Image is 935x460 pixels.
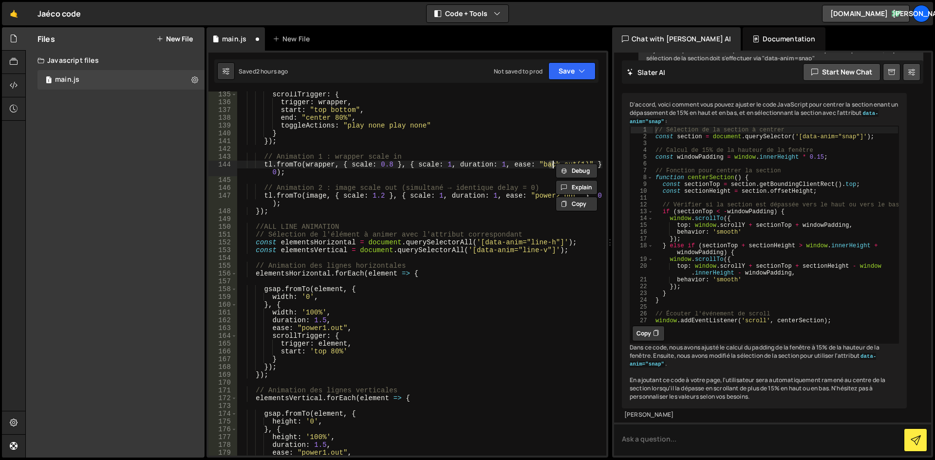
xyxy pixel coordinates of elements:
div: 6 [631,161,653,167]
div: 160 [208,301,237,309]
a: 🤙 [2,2,26,25]
div: 141 [208,137,237,145]
div: 11 [631,195,653,202]
div: 149 [208,215,237,223]
div: 138 [208,114,237,122]
div: 176 [208,425,237,433]
div: New File [273,34,314,44]
div: Not saved to prod [494,67,542,75]
div: 175 [208,418,237,425]
div: main.js [222,34,246,44]
div: 135 [208,91,237,98]
div: main.js [55,75,79,84]
div: 151 [208,231,237,239]
div: Saved [239,67,288,75]
div: 142 [208,145,237,153]
div: 1 [631,127,653,133]
div: 148 [208,207,237,215]
div: Javascript files [26,51,205,70]
div: 177 [208,433,237,441]
button: Save [548,62,596,80]
div: 156 [208,270,237,277]
div: 12 [631,202,653,208]
div: 164 [208,332,237,340]
div: 155 [208,262,237,270]
div: 165 [208,340,237,348]
div: 9 [631,181,653,188]
div: [PERSON_NAME] [624,411,904,419]
div: 25 [631,304,653,311]
div: 179 [208,449,237,457]
div: 16764/45809.js [37,70,205,90]
div: 143 [208,153,237,161]
div: 22 [631,283,653,290]
a: [PERSON_NAME] [913,5,930,22]
div: Jaéco code [37,8,81,19]
div: 162 [208,316,237,324]
div: 170 [208,379,237,386]
div: 13 [631,208,653,215]
div: 23 [631,290,653,297]
div: 27 [631,317,653,324]
div: 10 [631,188,653,195]
div: ok je ne veux pas la moitié mais plutot 15% en haut et 15% en bas pour le dépassement, de plus la... [638,38,923,71]
div: 154 [208,254,237,262]
div: 18 [631,242,653,256]
div: 7 [631,167,653,174]
div: 136 [208,98,237,106]
div: 178 [208,441,237,449]
div: 167 [208,355,237,363]
button: Debug [556,164,598,178]
div: 2 hours ago [256,67,288,75]
div: 150 [208,223,237,231]
button: Start new chat [803,63,880,81]
a: [DOMAIN_NAME] [822,5,910,22]
div: 173 [208,402,237,410]
div: 145 [208,176,237,184]
div: 17 [631,236,653,242]
div: 26 [631,311,653,317]
div: 163 [208,324,237,332]
button: Copy [556,197,598,211]
div: 8 [631,174,653,181]
button: Copy [632,326,665,341]
div: 174 [208,410,237,418]
div: 161 [208,309,237,316]
div: 137 [208,106,237,114]
div: 159 [208,293,237,301]
div: 21 [631,276,653,283]
h2: Files [37,34,55,44]
h2: Slater AI [627,68,666,77]
div: 4 [631,147,653,154]
div: 144 [208,161,237,176]
div: 140 [208,129,237,137]
button: Explain [556,180,598,195]
code: data-anim="snap" [630,110,879,125]
div: 139 [208,122,237,129]
div: 15 [631,222,653,229]
div: 14 [631,215,653,222]
button: Code + Tools [427,5,508,22]
div: 3 [631,140,653,147]
div: 168 [208,363,237,371]
div: Chat with [PERSON_NAME] AI [612,27,741,51]
div: 152 [208,239,237,246]
div: 146 [208,184,237,192]
div: 16 [631,229,653,236]
div: 158 [208,285,237,293]
span: 1 [46,77,52,85]
div: 153 [208,246,237,254]
div: 171 [208,386,237,394]
div: 19 [631,256,653,263]
div: D'accord, voici comment vous pouvez ajuster le code JavaScript pour centrer la section enant un d... [622,93,907,408]
div: 2 [631,133,653,140]
div: 166 [208,348,237,355]
div: Documentation [743,27,825,51]
button: New File [156,35,193,43]
div: 5 [631,154,653,161]
div: 169 [208,371,237,379]
div: 20 [631,263,653,276]
div: 24 [631,297,653,304]
div: 147 [208,192,237,207]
